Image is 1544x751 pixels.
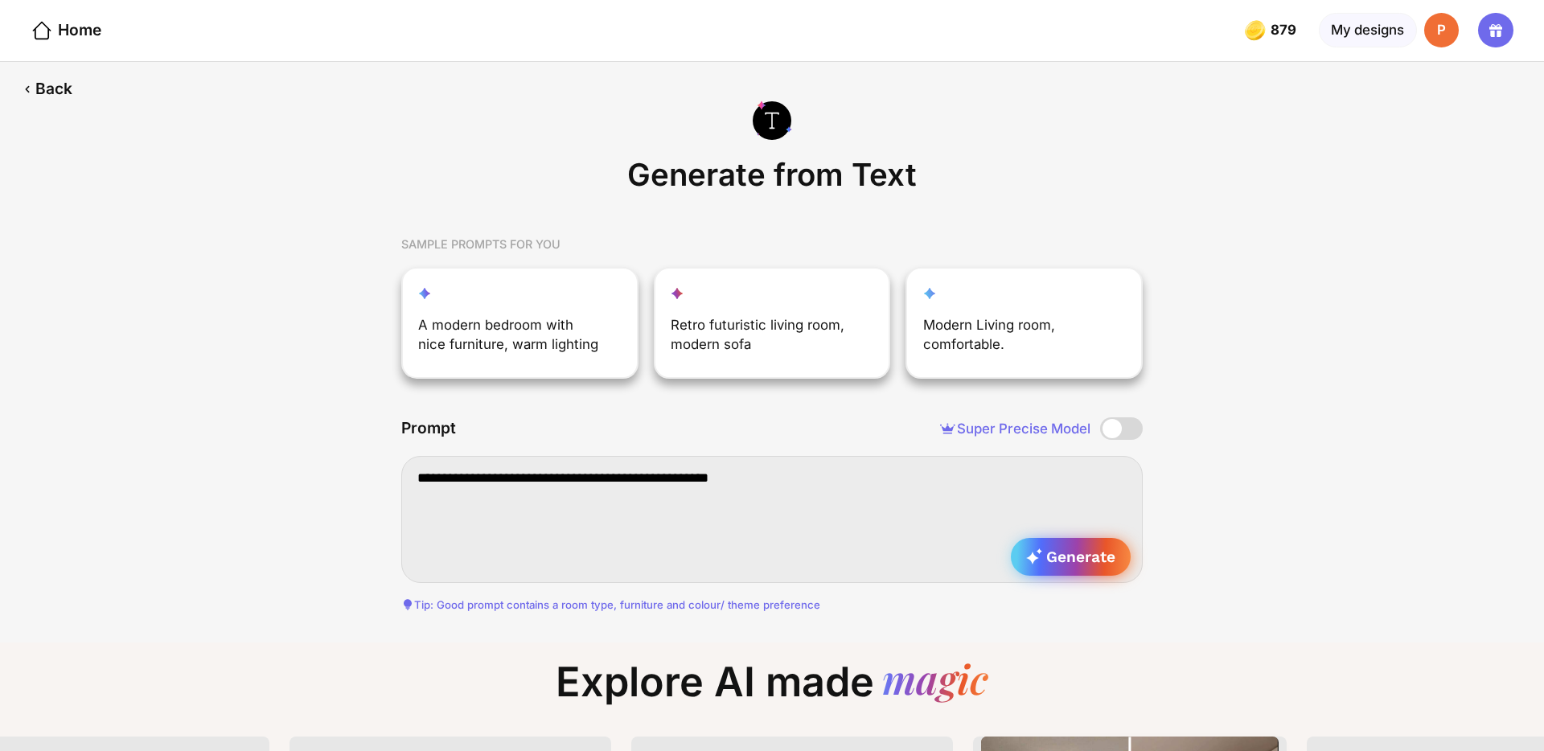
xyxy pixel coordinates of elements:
div: Generate from Text [619,151,924,205]
img: generate-from-text-icon.svg [753,101,792,140]
div: My designs [1319,13,1417,47]
span: 879 [1271,23,1300,38]
div: Modern Living room, comfortable. [923,315,1106,362]
div: Retro futuristic living room, modern sofa [671,315,853,362]
div: Super Precise Model [940,421,1091,437]
div: Home [31,19,101,43]
img: fill-up-your-space-star-icon.svg [671,287,684,300]
img: reimagine-star-icon.svg [418,287,431,300]
div: A modern bedroom with nice furniture, warm lighting [418,315,601,362]
div: Explore AI made [540,658,1004,721]
div: SAMPLE PROMPTS FOR YOU [401,221,1143,268]
img: customization-star-icon.svg [923,287,936,300]
div: Tip: Good prompt contains a room type, furniture and colour/ theme preference [401,598,1143,611]
div: P [1424,13,1459,47]
span: Generate [1026,548,1115,566]
div: magic [882,658,988,706]
div: Prompt [401,420,456,437]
